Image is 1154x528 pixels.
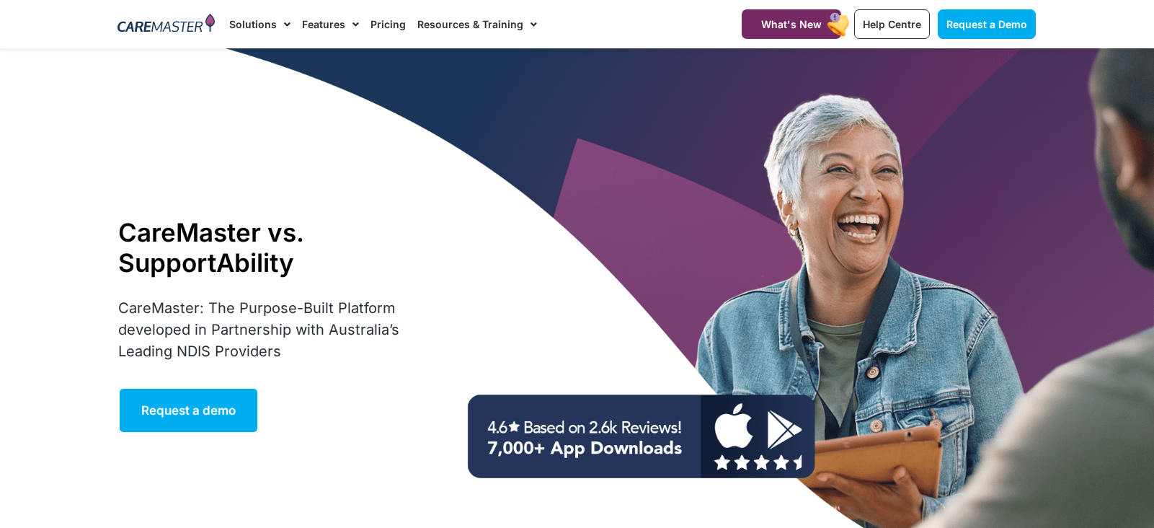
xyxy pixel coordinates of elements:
[863,18,921,30] span: Help Centre
[742,9,841,39] a: What's New
[118,297,430,362] p: CareMaster: The Purpose-Built Platform developed in Partnership with Australia’s Leading NDIS Pro...
[141,403,236,418] span: Request a demo
[118,387,259,434] a: Request a demo
[854,9,930,39] a: Help Centre
[118,217,430,278] h1: CareMaster vs. SupportAbility
[938,9,1036,39] a: Request a Demo
[946,18,1027,30] span: Request a Demo
[761,18,822,30] span: What's New
[117,14,215,35] img: CareMaster Logo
